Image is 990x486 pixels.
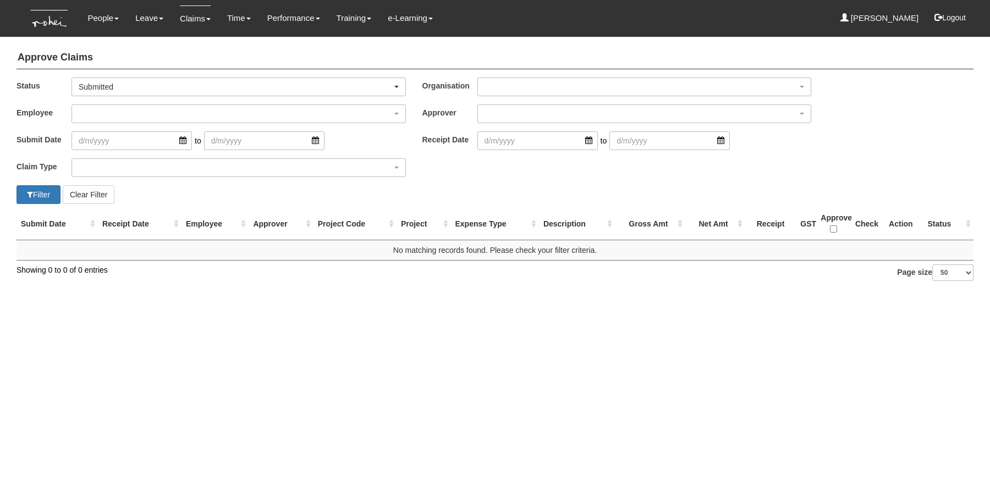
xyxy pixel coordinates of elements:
th: Expense Type : activate to sort column ascending [451,208,539,240]
th: Net Amt : activate to sort column ascending [685,208,745,240]
label: Employee [16,104,71,120]
a: Time [227,5,251,31]
label: Receipt Date [422,131,477,147]
th: Receipt [745,208,796,240]
th: GST [796,208,816,240]
th: Employee : activate to sort column ascending [182,208,249,240]
input: d/m/yyyy [609,131,730,150]
span: to [192,131,204,150]
th: Status : activate to sort column ascending [923,208,974,240]
span: to [598,131,610,150]
td: No matching records found. Please check your filter criteria. [16,240,974,260]
input: d/m/yyyy [204,131,324,150]
label: Organisation [422,78,477,93]
button: Logout [927,4,974,31]
th: Receipt Date : activate to sort column ascending [98,208,182,240]
a: Performance [267,5,320,31]
th: Submit Date : activate to sort column ascending [16,208,98,240]
input: d/m/yyyy [477,131,598,150]
div: Submitted [79,81,392,92]
th: Project : activate to sort column ascending [397,208,451,240]
a: Leave [135,5,163,31]
label: Submit Date [16,131,71,147]
button: Submitted [71,78,406,96]
th: Description : activate to sort column ascending [539,208,615,240]
label: Page size [897,264,974,281]
button: Filter [16,185,61,204]
a: e-Learning [388,5,433,31]
th: Check [851,208,878,240]
label: Status [16,78,71,93]
th: Gross Amt : activate to sort column ascending [615,208,685,240]
a: People [87,5,119,31]
button: Clear Filter [63,185,114,204]
input: d/m/yyyy [71,131,192,150]
a: Training [337,5,372,31]
th: Approve [816,208,851,240]
label: Approver [422,104,477,120]
th: Action [878,208,923,240]
iframe: chat widget [944,442,979,475]
a: Claims [180,5,211,31]
select: Page size [932,264,974,281]
a: [PERSON_NAME] [840,5,919,31]
th: Approver : activate to sort column ascending [249,208,313,240]
label: Claim Type [16,158,71,174]
th: Project Code : activate to sort column ascending [313,208,397,240]
h4: Approve Claims [16,47,974,69]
